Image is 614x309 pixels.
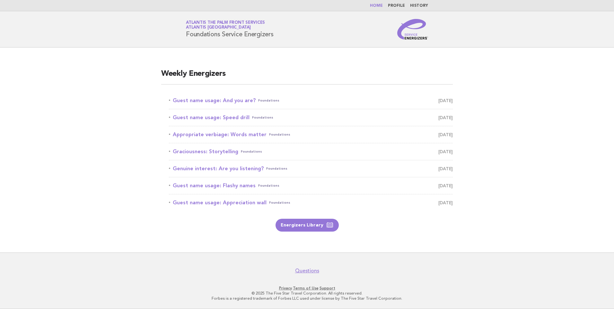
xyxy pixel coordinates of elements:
[410,4,428,8] a: History
[438,113,453,122] span: [DATE]
[169,96,453,105] a: Guest name usage: And you are?Foundations [DATE]
[258,181,279,190] span: Foundations
[169,164,453,173] a: Genuine interest: Are you listening?Foundations [DATE]
[269,130,290,139] span: Foundations
[110,296,504,301] p: Forbes is a registered trademark of Forbes LLC used under license by The Five Star Travel Corpora...
[186,21,274,38] h1: Foundations Service Energizers
[438,181,453,190] span: [DATE]
[266,164,287,173] span: Foundations
[169,198,453,207] a: Guest name usage: Appreciation wallFoundations [DATE]
[438,164,453,173] span: [DATE]
[438,96,453,105] span: [DATE]
[293,286,319,290] a: Terms of Use
[295,268,319,274] a: Questions
[438,130,453,139] span: [DATE]
[258,96,279,105] span: Foundations
[110,286,504,291] p: · ·
[169,181,453,190] a: Guest name usage: Flashy namesFoundations [DATE]
[397,19,428,40] img: Service Energizers
[370,4,383,8] a: Home
[252,113,273,122] span: Foundations
[110,291,504,296] p: © 2025 The Five Star Travel Corporation. All rights reserved.
[438,198,453,207] span: [DATE]
[161,69,453,84] h2: Weekly Energizers
[438,147,453,156] span: [DATE]
[269,198,290,207] span: Foundations
[388,4,405,8] a: Profile
[169,130,453,139] a: Appropriate verbiage: Words matterFoundations [DATE]
[169,113,453,122] a: Guest name usage: Speed drillFoundations [DATE]
[169,147,453,156] a: Graciousness: StorytellingFoundations [DATE]
[320,286,335,290] a: Support
[186,26,251,30] span: Atlantis [GEOGRAPHIC_DATA]
[241,147,262,156] span: Foundations
[276,219,339,232] a: Energizers Library
[186,21,265,30] a: Atlantis The Palm Front ServicesAtlantis [GEOGRAPHIC_DATA]
[279,286,292,290] a: Privacy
